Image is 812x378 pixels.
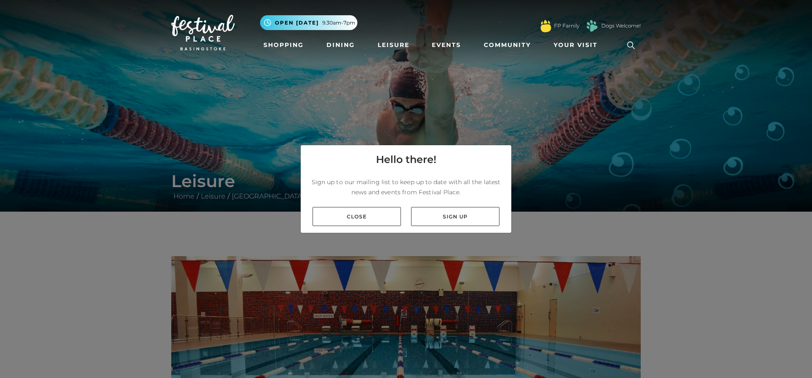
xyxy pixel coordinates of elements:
img: Festival Place Logo [171,15,235,50]
a: FP Family [554,22,579,30]
a: Close [313,207,401,226]
a: Dining [323,37,358,53]
a: Sign up [411,207,499,226]
a: Events [428,37,464,53]
p: Sign up to our mailing list to keep up to date with all the latest news and events from Festival ... [307,177,505,197]
span: Open [DATE] [275,19,319,27]
a: Leisure [374,37,413,53]
a: Dogs Welcome! [601,22,641,30]
a: Shopping [260,37,307,53]
span: 9.30am-7pm [322,19,355,27]
a: Community [480,37,534,53]
button: Open [DATE] 9.30am-7pm [260,15,357,30]
span: Your Visit [554,41,598,50]
h4: Hello there! [376,152,436,167]
a: Your Visit [550,37,605,53]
